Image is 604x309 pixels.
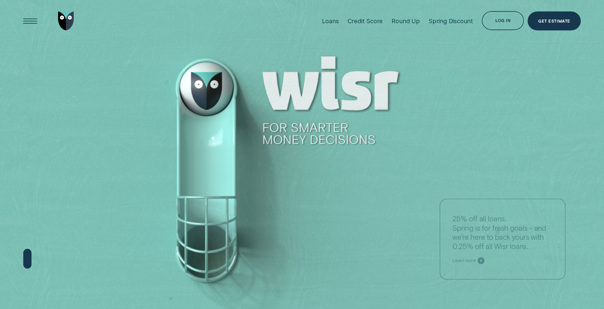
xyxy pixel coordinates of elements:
p: 25% off all loans. Spring is for fresh goals - and we're here to back yours with 0.25% off all Wi... [452,214,553,251]
button: Log in [482,11,524,30]
div: Spring Discount [429,17,473,25]
img: Wisr [58,11,74,30]
div: Round Up [392,17,420,25]
div: Credit Score [348,17,383,25]
button: Open Menu [21,11,40,30]
a: Get Estimate [528,11,581,30]
span: Learn more [452,258,476,264]
div: Loans [322,17,339,25]
a: 25% off all loans.Spring is for fresh goals - and we're here to back yours with 0.25% off all Wis... [440,199,565,280]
